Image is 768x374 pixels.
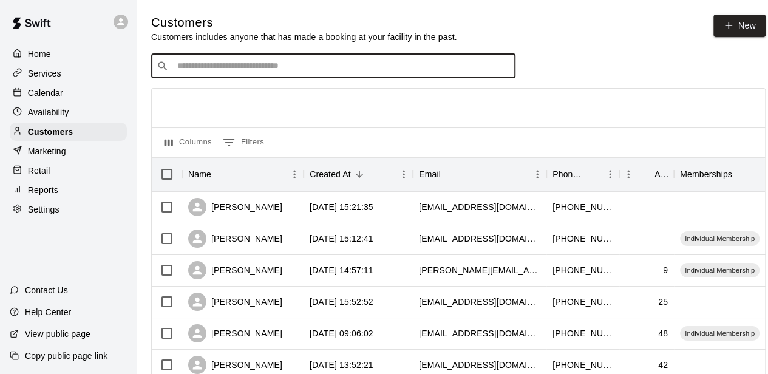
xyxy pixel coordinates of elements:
[552,327,613,339] div: +17742634200
[10,103,127,121] a: Availability
[552,296,613,308] div: +13213939049
[10,181,127,199] a: Reports
[419,201,540,213] div: vikashkabra83@gmail.com
[552,157,584,191] div: Phone Number
[151,31,457,43] p: Customers includes anyone that has made a booking at your facility in the past.
[25,350,107,362] p: Copy public page link
[28,203,59,216] p: Settings
[413,157,546,191] div: Email
[680,231,760,246] div: Individual Membership
[28,184,58,196] p: Reports
[528,165,546,183] button: Menu
[285,165,304,183] button: Menu
[220,133,267,152] button: Show filters
[28,165,50,177] p: Retail
[25,306,71,318] p: Help Center
[395,165,413,183] button: Menu
[28,126,73,138] p: Customers
[151,54,515,78] div: Search customers by name or email
[619,157,674,191] div: Age
[28,87,63,99] p: Calendar
[310,264,373,276] div: 2025-10-13 14:57:11
[351,166,368,183] button: Sort
[182,157,304,191] div: Name
[310,359,373,371] div: 2025-10-08 13:52:21
[658,359,668,371] div: 42
[552,201,613,213] div: +12392986514
[546,157,619,191] div: Phone Number
[310,201,373,213] div: 2025-10-13 15:21:35
[419,327,540,339] div: alislandscaping@gmail.com
[28,106,69,118] p: Availability
[680,263,760,277] div: Individual Membership
[654,157,668,191] div: Age
[304,157,413,191] div: Created At
[10,84,127,102] a: Calendar
[680,328,760,338] span: Individual Membership
[211,166,228,183] button: Sort
[680,326,760,341] div: Individual Membership
[680,234,760,243] span: Individual Membership
[10,200,127,219] a: Settings
[10,161,127,180] a: Retail
[188,261,282,279] div: [PERSON_NAME]
[188,356,282,374] div: [PERSON_NAME]
[310,233,373,245] div: 2025-10-13 15:12:41
[28,48,51,60] p: Home
[713,15,766,37] a: New
[584,166,601,183] button: Sort
[25,284,68,296] p: Contact Us
[663,264,668,276] div: 9
[658,327,668,339] div: 48
[188,293,282,311] div: [PERSON_NAME]
[188,324,282,342] div: [PERSON_NAME]
[310,157,351,191] div: Created At
[419,264,540,276] div: shivak.kumbham@gmail.com
[680,157,732,191] div: Memberships
[28,67,61,80] p: Services
[419,157,441,191] div: Email
[310,327,373,339] div: 2025-10-12 09:06:02
[151,15,457,31] h5: Customers
[188,198,282,216] div: [PERSON_NAME]
[419,359,540,371] div: tan31us@gmail.com
[441,166,458,183] button: Sort
[10,45,127,63] a: Home
[188,157,211,191] div: Name
[552,359,613,371] div: +12017579487
[161,133,215,152] button: Select columns
[10,64,127,83] a: Services
[732,166,749,183] button: Sort
[25,328,90,340] p: View public page
[680,265,760,275] span: Individual Membership
[419,233,540,245] div: sriramreddy6@gmail.com
[310,296,373,308] div: 2025-10-12 15:52:52
[637,166,654,183] button: Sort
[10,123,127,141] a: Customers
[552,233,613,245] div: +16502857122
[28,145,66,157] p: Marketing
[188,229,282,248] div: [PERSON_NAME]
[619,165,637,183] button: Menu
[601,165,619,183] button: Menu
[419,296,540,308] div: anishkatragadda@icloud.com
[552,264,613,276] div: +12514081000
[658,296,668,308] div: 25
[10,142,127,160] a: Marketing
